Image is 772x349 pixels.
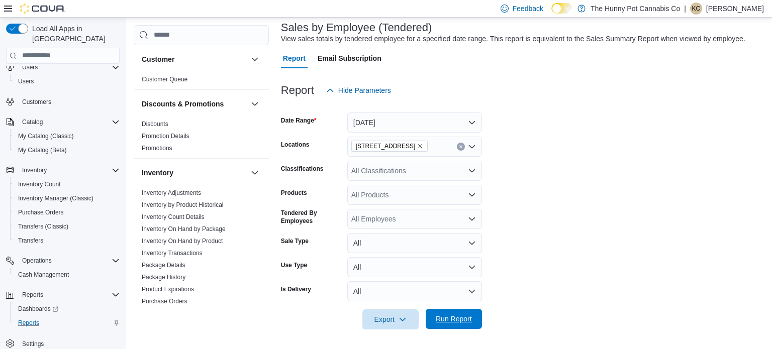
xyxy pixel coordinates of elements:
[142,75,187,83] span: Customer Queue
[142,237,223,245] span: Inventory On Hand by Product
[142,249,203,257] span: Inventory Transactions
[10,191,124,205] button: Inventory Manager (Classic)
[134,73,269,89] div: Customer
[18,180,61,188] span: Inventory Count
[18,271,69,279] span: Cash Management
[142,133,189,140] a: Promotion Details
[142,121,168,128] a: Discounts
[14,75,120,87] span: Users
[14,192,120,204] span: Inventory Manager (Classic)
[18,77,34,85] span: Users
[10,205,124,219] button: Purchase Orders
[281,189,307,197] label: Products
[10,316,124,330] button: Reports
[436,314,472,324] span: Run Report
[2,163,124,177] button: Inventory
[18,222,68,230] span: Transfers (Classic)
[10,143,124,157] button: My Catalog (Beta)
[22,340,44,348] span: Settings
[14,178,120,190] span: Inventory Count
[142,262,185,269] a: Package Details
[14,235,47,247] a: Transfers
[142,54,174,64] h3: Customer
[281,285,311,293] label: Is Delivery
[249,53,261,65] button: Customer
[18,132,74,140] span: My Catalog (Classic)
[2,288,124,302] button: Reports
[22,257,52,265] span: Operations
[18,95,120,108] span: Customers
[18,61,42,73] button: Users
[22,63,38,71] span: Users
[142,144,172,152] span: Promotions
[18,116,47,128] button: Catalog
[362,309,419,329] button: Export
[18,305,58,313] span: Dashboards
[281,84,314,96] h3: Report
[249,98,261,110] button: Discounts & Promotions
[142,201,224,208] a: Inventory by Product Historical
[18,255,120,267] span: Operations
[2,60,124,74] button: Users
[690,3,702,15] div: Kyle Chamaillard
[692,3,701,15] span: KC
[18,116,120,128] span: Catalog
[426,309,482,329] button: Run Report
[14,220,120,232] span: Transfers (Classic)
[281,34,745,44] div: View sales totals by tendered employee for a specified date range. This report is equivalent to t...
[14,220,72,232] a: Transfers (Classic)
[10,268,124,282] button: Cash Management
[142,238,223,245] a: Inventory On Hand by Product
[356,141,416,151] span: [STREET_ADDRESS]
[14,206,120,218] span: Purchase Orders
[142,54,247,64] button: Customer
[281,22,432,34] h3: Sales by Employee (Tendered)
[14,269,120,281] span: Cash Management
[142,274,185,281] a: Package History
[347,233,482,253] button: All
[18,289,120,301] span: Reports
[142,213,205,221] span: Inventory Count Details
[18,255,56,267] button: Operations
[10,74,124,88] button: Users
[513,4,543,14] span: Feedback
[142,225,226,232] a: Inventory On Hand by Package
[318,48,381,68] span: Email Subscription
[142,201,224,209] span: Inventory by Product Historical
[10,302,124,316] a: Dashboards
[281,237,309,245] label: Sale Type
[14,144,71,156] a: My Catalog (Beta)
[142,213,205,220] a: Inventory Count Details
[281,117,317,125] label: Date Range
[2,94,124,109] button: Customers
[2,115,124,129] button: Catalog
[142,250,203,257] a: Inventory Transactions
[281,165,324,173] label: Classifications
[684,3,686,15] p: |
[468,143,476,151] button: Open list of options
[22,118,43,126] span: Catalog
[14,303,120,315] span: Dashboards
[14,317,43,329] a: Reports
[142,145,172,152] a: Promotions
[338,85,391,95] span: Hide Parameters
[142,168,173,178] h3: Inventory
[706,3,764,15] p: [PERSON_NAME]
[28,24,120,44] span: Load All Apps in [GEOGRAPHIC_DATA]
[134,118,269,158] div: Discounts & Promotions
[20,4,65,14] img: Cova
[142,120,168,128] span: Discounts
[22,98,51,106] span: Customers
[281,141,310,149] label: Locations
[22,166,47,174] span: Inventory
[281,261,307,269] label: Use Type
[368,309,413,329] span: Export
[142,298,187,305] a: Purchase Orders
[142,76,187,83] a: Customer Queue
[142,189,201,196] a: Inventory Adjustments
[18,146,67,154] span: My Catalog (Beta)
[14,317,120,329] span: Reports
[14,144,120,156] span: My Catalog (Beta)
